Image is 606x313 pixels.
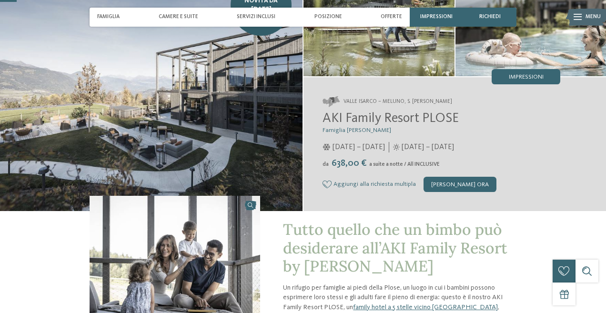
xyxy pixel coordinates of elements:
[323,162,329,167] span: da
[353,304,498,311] a: family hotel a 5 stelle vicino [GEOGRAPHIC_DATA]
[424,177,496,192] div: [PERSON_NAME] ora
[323,127,391,133] span: Famiglia [PERSON_NAME]
[333,181,416,188] span: Aggiungi alla richiesta multipla
[159,14,198,20] span: Camere e Suite
[330,159,368,168] span: 638,00 €
[381,14,402,20] span: Offerte
[420,14,453,20] span: Impressioni
[333,142,385,152] span: [DATE] – [DATE]
[343,98,452,106] span: Valle Isarco – Meluno, S. [PERSON_NAME]
[323,112,459,125] span: AKI Family Resort PLOSE
[479,14,501,20] span: richiedi
[393,144,400,151] i: Orari d'apertura estate
[97,14,120,20] span: Famiglia
[283,220,507,276] span: Tutto quello che un bimbo può desiderare all’AKI Family Resort by [PERSON_NAME]
[509,74,544,81] span: Impressioni
[369,162,440,167] span: a suite a notte / All INCLUSIVE
[314,14,342,20] span: Posizione
[402,142,454,152] span: [DATE] – [DATE]
[237,14,275,20] span: Servizi inclusi
[323,144,331,151] i: Orari d'apertura inverno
